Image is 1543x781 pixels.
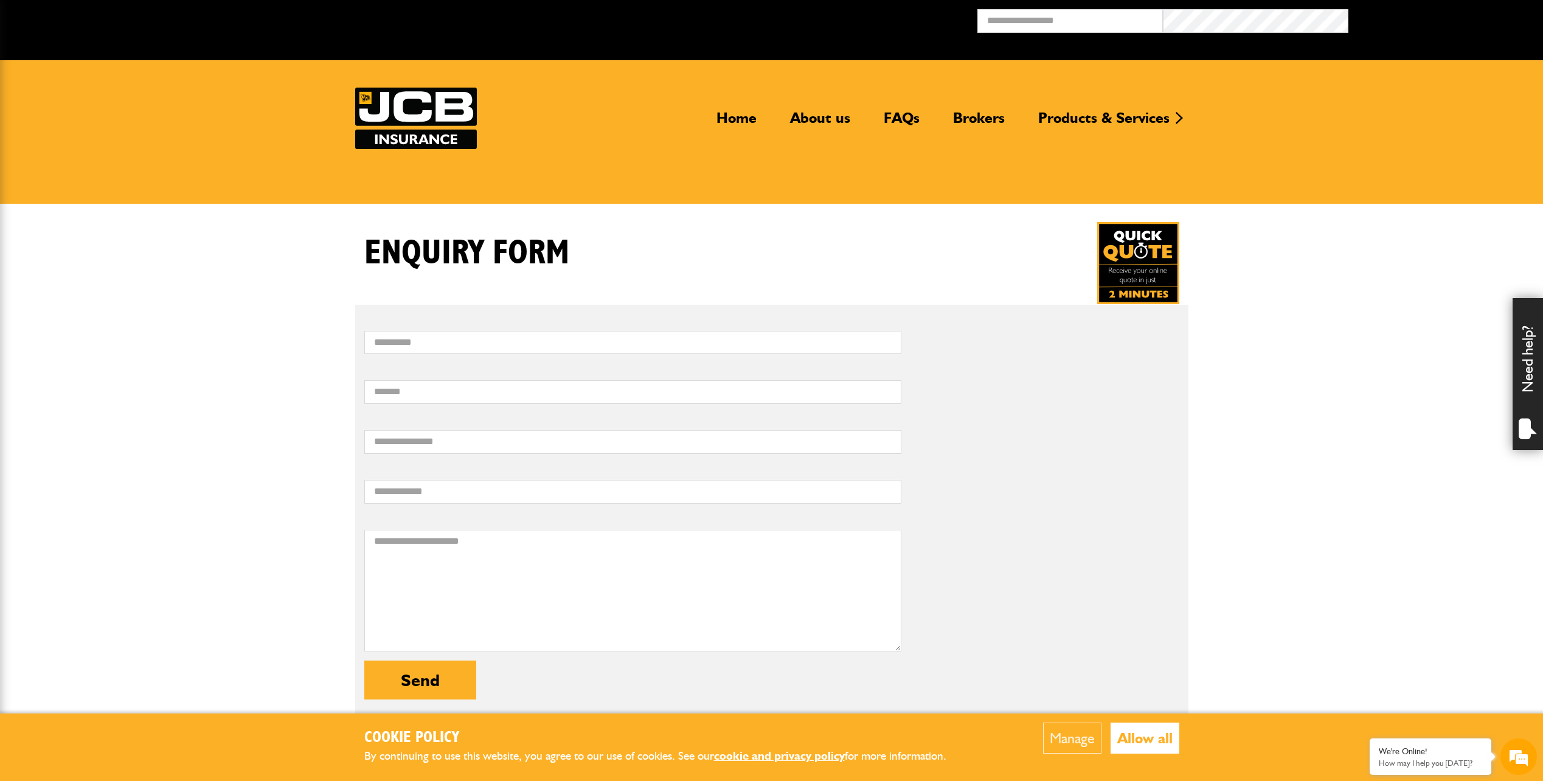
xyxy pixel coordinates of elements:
[944,109,1014,137] a: Brokers
[1043,723,1101,754] button: Manage
[707,109,766,137] a: Home
[1379,758,1482,768] p: How may I help you today?
[355,88,477,149] img: JCB Insurance Services logo
[1348,9,1534,28] button: Broker Login
[1379,746,1482,757] div: We're Online!
[1097,222,1179,304] img: Quick Quote
[364,729,966,748] h2: Cookie Policy
[875,109,929,137] a: FAQs
[714,749,845,763] a: cookie and privacy policy
[1513,298,1543,450] div: Need help?
[364,233,569,274] h1: Enquiry form
[364,661,476,699] button: Send
[1097,222,1179,304] a: Get your insurance quote in just 2-minutes
[781,109,859,137] a: About us
[364,747,966,766] p: By continuing to use this website, you agree to our use of cookies. See our for more information.
[355,88,477,149] a: JCB Insurance Services
[1029,109,1179,137] a: Products & Services
[1111,723,1179,754] button: Allow all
